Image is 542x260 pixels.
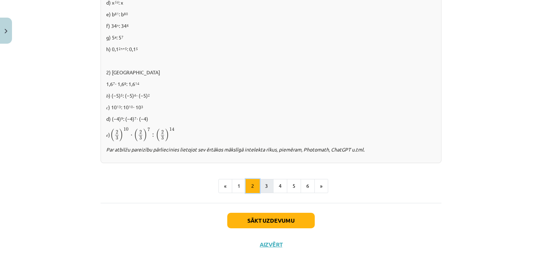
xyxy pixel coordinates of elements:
[101,179,441,193] nav: Page navigation example
[227,213,315,228] button: Sākt uzdevumu
[232,179,246,193] button: 1
[116,130,118,134] span: 2
[314,179,328,193] button: »
[106,22,436,30] p: f) 34 : 34
[106,69,436,76] p: 2) [GEOGRAPHIC_DATA]
[116,136,118,140] span: 3
[134,116,137,121] sup: 7
[301,179,315,193] button: 6
[106,80,436,88] p: 1,6 ⋅ 1,6 : 1,6
[139,136,142,140] span: 3
[134,92,136,98] sup: 4
[117,23,119,28] sup: n
[136,46,138,51] sup: 5
[165,129,169,141] span: )
[106,45,436,53] p: h) 0,1 : 0,1
[115,11,119,16] sup: 81
[124,81,126,86] sup: 8
[124,128,128,131] span: 10
[121,116,123,121] sup: 9
[106,146,365,153] i: Par atbilžu pareizību pārliecinies lietojot sev ērtākos mākslīgā intelekta rīkus, piemēram, Photo...
[113,81,115,86] sup: 7
[152,134,154,137] span: :
[161,130,164,134] span: 2
[143,129,147,141] span: )
[134,129,138,141] span: (
[258,241,284,248] button: Aizvērt
[106,104,436,111] p: 𝑐) 10 : 10 ⋅ 10
[131,135,132,137] span: ⋅
[156,129,160,141] span: (
[135,81,139,86] sup: 14
[5,29,7,33] img: icon-close-lesson-0947bae3869378f0d4975bcd49f059093ad1ed9edebbc8119c70593378902aed.svg
[119,129,124,141] span: )
[106,115,436,123] p: d) (−4) : (−4) ⋅ (−4)
[127,23,129,28] sup: 6
[246,179,260,193] button: 2
[117,104,121,109] sup: 13
[287,179,301,193] button: 5
[141,104,143,109] sup: 3
[106,92,436,99] p: 𝑏) (−5) : (−5) ⋅ (−5)
[273,179,287,193] button: 4
[121,34,124,39] sup: 7
[161,136,164,140] span: 3
[119,46,127,51] sup: 2n+5
[115,34,116,39] sup: a
[121,92,123,98] sup: 5
[148,92,150,98] sup: 2
[106,127,436,142] p: 𝑒)
[139,130,142,134] span: 2
[259,179,273,193] button: 3
[147,127,150,131] span: 7
[106,34,436,41] p: g) 5 : 5
[110,129,114,141] span: (
[106,11,436,18] p: e) b : b
[124,11,128,16] sup: 80
[218,179,232,193] button: «
[169,127,174,131] span: 14
[129,104,133,109] sup: 10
